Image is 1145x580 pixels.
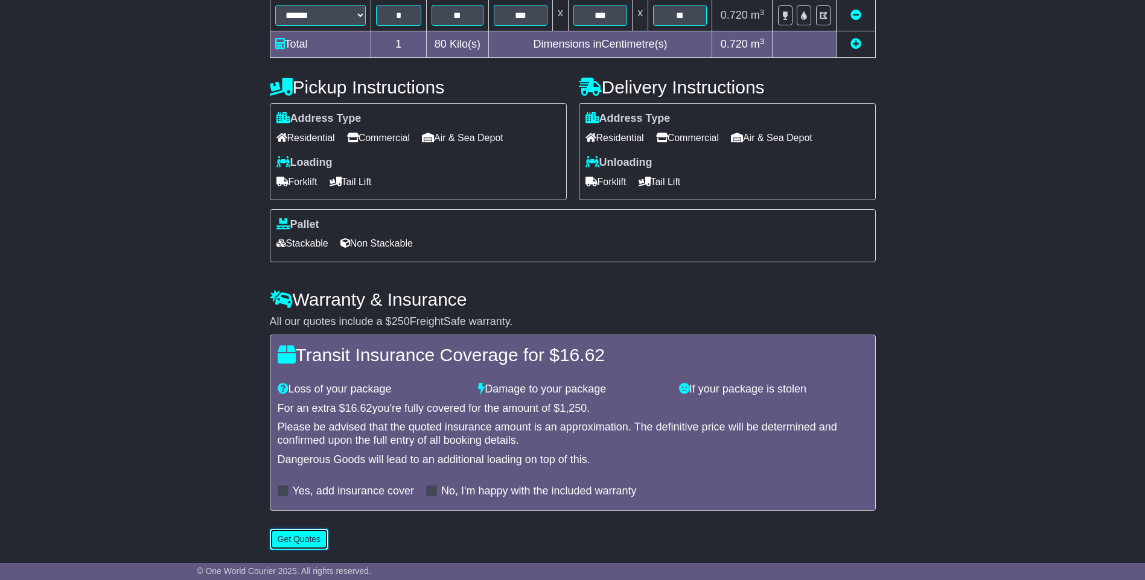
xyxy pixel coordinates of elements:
[441,485,637,498] label: No, I'm happy with the included warranty
[585,112,671,125] label: Address Type
[579,77,876,97] h4: Delivery Instructions
[656,128,719,147] span: Commercial
[278,421,868,447] div: Please be advised that the quoted insurance amount is an approximation. The definitive price will...
[371,31,427,58] td: 1
[276,128,335,147] span: Residential
[272,383,473,396] div: Loss of your package
[585,172,627,191] span: Forklift
[760,37,765,46] sup: 3
[472,383,673,396] div: Damage to your package
[721,38,748,50] span: 0.720
[585,128,644,147] span: Residential
[850,9,861,21] a: Remove this item
[585,156,652,169] label: Unloading
[276,156,333,169] label: Loading
[276,172,317,191] span: Forklift
[392,315,410,327] span: 250
[270,77,567,97] h4: Pickup Instructions
[560,402,587,414] span: 1,250
[560,345,605,365] span: 16.62
[270,529,329,550] button: Get Quotes
[850,38,861,50] a: Add new item
[276,218,319,232] label: Pallet
[276,234,328,253] span: Stackable
[345,402,372,414] span: 16.62
[731,128,812,147] span: Air & Sea Depot
[435,38,447,50] span: 80
[330,172,372,191] span: Tail Lift
[488,31,712,58] td: Dimensions in Centimetre(s)
[270,315,876,329] div: All our quotes include a $ FreightSafe warranty.
[347,128,410,147] span: Commercial
[278,453,868,467] div: Dangerous Goods will lead to an additional loading on top of this.
[270,289,876,309] h4: Warranty & Insurance
[340,234,413,253] span: Non Stackable
[673,383,874,396] div: If your package is stolen
[427,31,489,58] td: Kilo(s)
[270,31,371,58] td: Total
[197,566,371,576] span: © One World Courier 2025. All rights reserved.
[721,9,748,21] span: 0.720
[760,8,765,17] sup: 3
[293,485,414,498] label: Yes, add insurance cover
[751,38,765,50] span: m
[278,402,868,415] div: For an extra $ you're fully covered for the amount of $ .
[278,345,868,365] h4: Transit Insurance Coverage for $
[276,112,362,125] label: Address Type
[639,172,681,191] span: Tail Lift
[751,9,765,21] span: m
[422,128,503,147] span: Air & Sea Depot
